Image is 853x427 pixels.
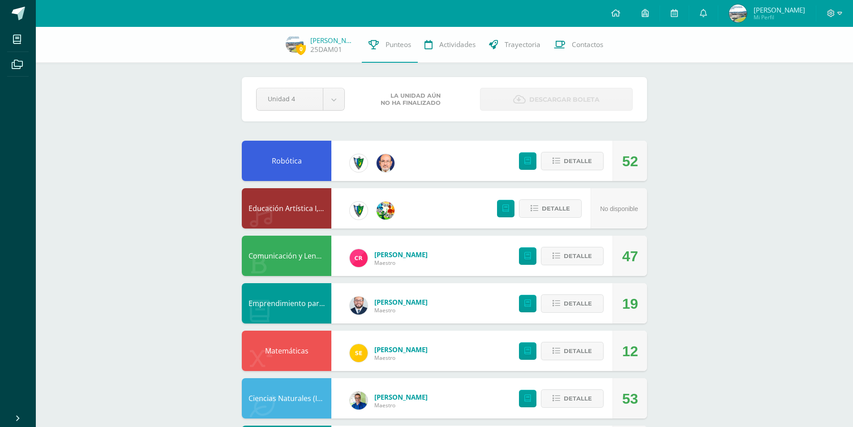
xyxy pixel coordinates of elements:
div: Comunicación y Lenguaje, Idioma Español [242,236,331,276]
div: Emprendimiento para la Productividad [242,283,331,323]
img: 22abe9c36cd26ae47063eaf112de279f.png [286,35,304,53]
a: Punteos [362,27,418,63]
span: Punteos [386,40,411,49]
span: Trayectoria [505,40,540,49]
img: 6b7a2a75a6c7e6282b1a1fdce061224c.png [377,154,394,172]
span: [PERSON_NAME] [754,5,805,14]
div: 52 [622,141,638,181]
span: La unidad aún no ha finalizado [381,92,441,107]
span: Detalle [564,390,592,407]
div: Robótica [242,141,331,181]
a: Trayectoria [482,27,547,63]
button: Detalle [541,389,604,408]
span: 0 [296,43,306,55]
span: Maestro [374,401,428,409]
img: 692ded2a22070436d299c26f70cfa591.png [350,392,368,410]
span: Actividades [439,40,476,49]
a: [PERSON_NAME] [310,36,355,45]
button: Detalle [541,342,604,360]
button: Detalle [519,199,582,218]
span: [PERSON_NAME] [374,250,428,259]
span: Maestro [374,354,428,362]
span: Detalle [564,295,592,312]
div: Matemáticas [242,331,331,371]
span: [PERSON_NAME] [374,298,428,306]
span: [PERSON_NAME] [374,345,428,354]
img: 9f174a157161b4ddbe12118a61fed988.png [350,154,368,172]
img: 22abe9c36cd26ae47063eaf112de279f.png [729,4,747,22]
div: Educación Artística I, Música y Danza [242,188,331,229]
img: ab28fb4d7ed199cf7a34bbef56a79c5b.png [350,249,368,267]
span: Contactos [572,40,603,49]
button: Detalle [541,247,604,265]
div: Ciencias Naturales (Introducción a la Biología) [242,378,331,418]
span: Maestro [374,259,428,267]
span: Maestro [374,306,428,314]
div: 47 [622,236,638,276]
img: 03c2987289e60ca238394da5f82a525a.png [350,344,368,362]
button: Detalle [541,152,604,170]
div: 19 [622,284,638,324]
span: No disponible [600,205,638,212]
div: 12 [622,331,638,371]
span: Unidad 4 [268,88,312,109]
span: Mi Perfil [754,13,805,21]
button: Detalle [541,294,604,313]
img: eaa624bfc361f5d4e8a554d75d1a3cf6.png [350,297,368,315]
img: 159e24a6ecedfdf8f489544946a573f0.png [377,202,394,220]
div: 53 [622,379,638,419]
span: Detalle [564,343,592,359]
img: 9f174a157161b4ddbe12118a61fed988.png [350,202,368,220]
a: Actividades [418,27,482,63]
span: [PERSON_NAME] [374,392,428,401]
span: Detalle [564,153,592,169]
a: Contactos [547,27,610,63]
a: 25DAM01 [310,45,342,54]
span: Descargar boleta [529,89,600,111]
a: Unidad 4 [257,88,344,110]
span: Detalle [542,200,570,217]
span: Detalle [564,248,592,264]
